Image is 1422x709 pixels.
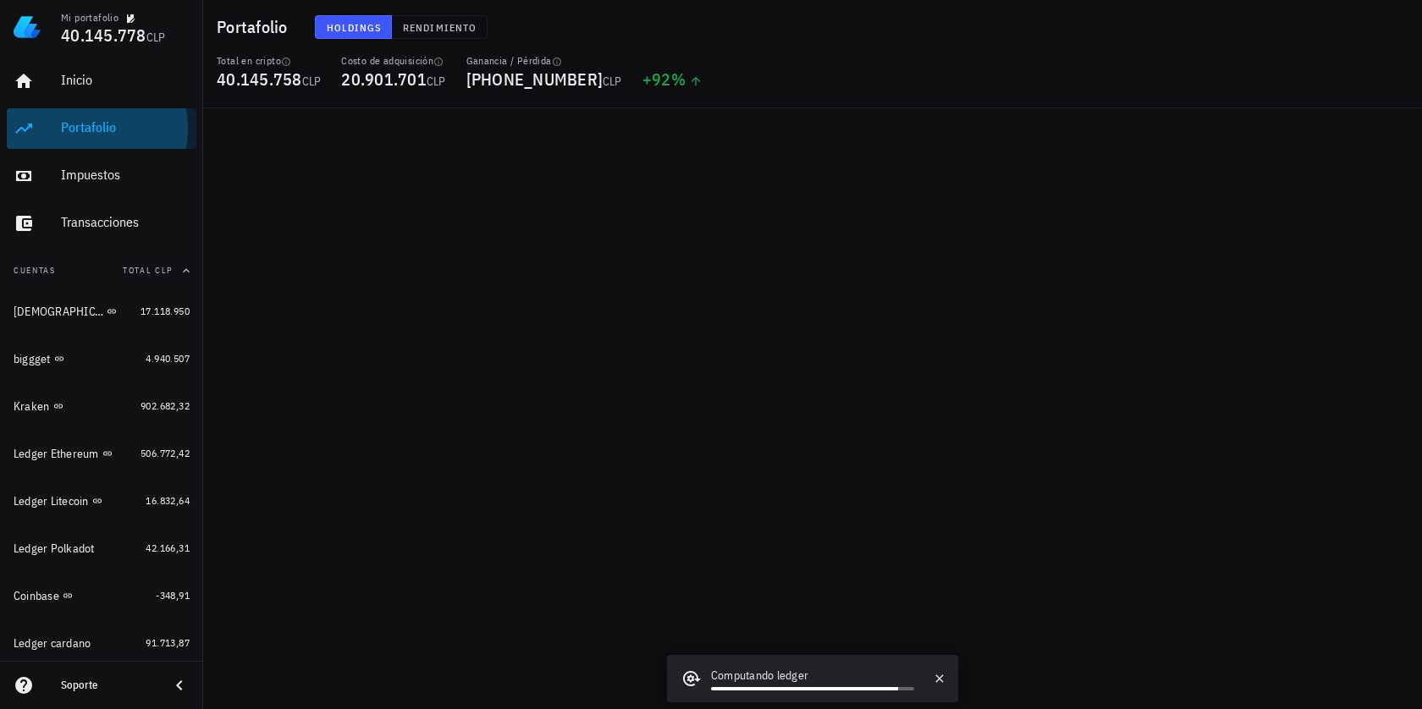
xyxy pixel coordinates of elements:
[7,61,196,102] a: Inicio
[315,15,393,39] button: Holdings
[14,399,50,414] div: Kraken
[146,541,190,554] span: 42.166,31
[14,305,103,319] div: [DEMOGRAPHIC_DATA]
[61,119,190,135] div: Portafolio
[7,433,196,474] a: Ledger Ethereum 506.772,42
[302,74,322,89] span: CLP
[217,14,295,41] h1: Portafolio
[7,338,196,379] a: biggget 4.940.507
[146,30,166,45] span: CLP
[603,74,622,89] span: CLP
[61,24,146,47] span: 40.145.778
[156,589,190,602] span: -348,91
[642,71,703,88] div: +92
[14,447,99,461] div: Ledger Ethereum
[7,386,196,426] a: Kraken 902.682,32
[7,481,196,521] a: Ledger Litecoin 16.832,64
[14,14,41,41] img: LedgiFi
[61,679,156,692] div: Soporte
[146,352,190,365] span: 4.940.507
[14,541,95,556] div: Ledger Polkadot
[217,68,302,91] span: 40.145.758
[326,21,382,34] span: Holdings
[61,214,190,230] div: Transacciones
[146,636,190,649] span: 91.713,87
[146,494,190,507] span: 16.832,64
[671,68,686,91] span: %
[123,265,173,276] span: Total CLP
[14,636,91,651] div: Ledger cardano
[341,54,445,68] div: Costo de adquisición
[341,68,427,91] span: 20.901.701
[392,15,488,39] button: Rendimiento
[427,74,446,89] span: CLP
[14,589,59,603] div: Coinbase
[14,494,89,508] div: Ledger Litecoin
[7,575,196,616] a: Coinbase -348,91
[61,167,190,183] div: Impuestos
[1385,14,1412,41] div: avatar
[7,250,196,291] button: CuentasTotal CLP
[711,667,914,687] div: Computando ledger
[141,447,190,459] span: 506.772,42
[217,54,321,68] div: Total en cripto
[466,54,622,68] div: Ganancia / Pérdida
[141,305,190,317] span: 17.118.950
[7,203,196,244] a: Transacciones
[7,156,196,196] a: Impuestos
[402,21,477,34] span: Rendimiento
[7,108,196,149] a: Portafolio
[14,352,51,366] div: biggget
[141,399,190,412] span: 902.682,32
[61,72,190,88] div: Inicio
[61,11,118,25] div: Mi portafolio
[7,623,196,663] a: Ledger cardano 91.713,87
[7,528,196,569] a: Ledger Polkadot 42.166,31
[7,291,196,332] a: [DEMOGRAPHIC_DATA] 17.118.950
[466,68,604,91] span: [PHONE_NUMBER]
